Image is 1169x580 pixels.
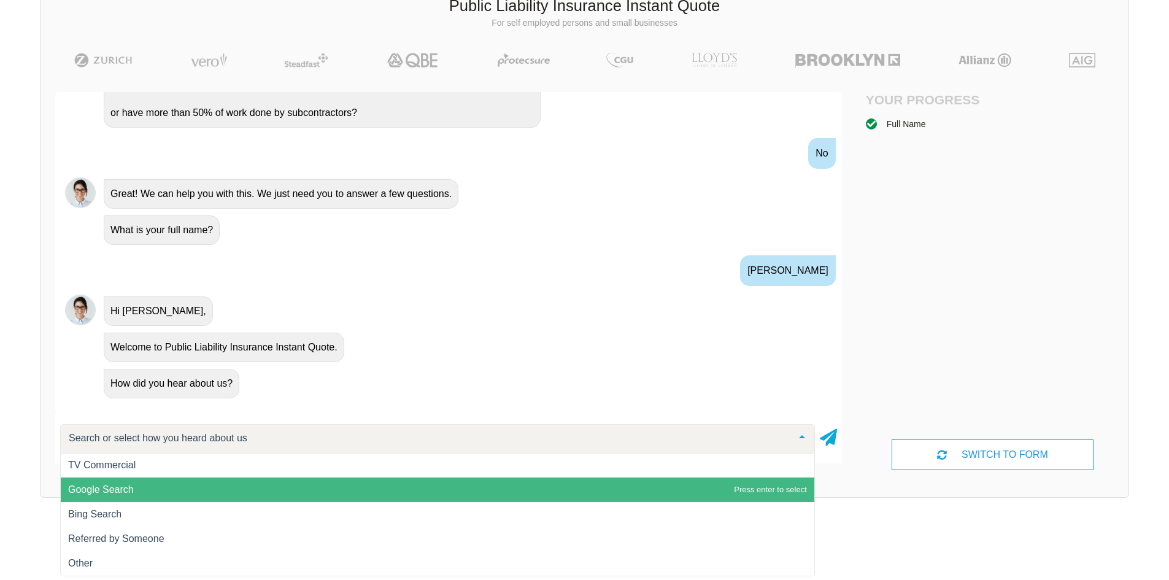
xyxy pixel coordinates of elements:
div: No [808,138,835,169]
span: Referred by Someone [68,533,164,544]
h4: Your Progress [866,92,993,107]
img: LLOYD's | Public Liability Insurance [685,53,744,68]
img: Chatbot | PLI [65,295,96,325]
div: What is your full name? [104,215,220,245]
span: TV Commercial [68,460,136,470]
p: For self employed persons and small businesses [50,17,1119,29]
div: Welcome to Public Liability Insurance Instant Quote. [104,333,344,362]
div: [PERSON_NAME] [740,255,836,286]
img: Zurich | Public Liability Insurance [69,53,138,68]
div: SWITCH TO FORM [892,439,1093,470]
img: Vero | Public Liability Insurance [185,53,233,68]
img: QBE | Public Liability Insurance [380,53,446,68]
div: Great! We can help you with this. We just need you to answer a few questions. [104,179,458,209]
img: Protecsure | Public Liability Insurance [493,53,555,68]
img: Brooklyn | Public Liability Insurance [790,53,905,68]
span: Google Search [68,484,134,495]
span: Bing Search [68,509,122,519]
input: Search or select how you heard about us [66,432,790,444]
img: AIG | Public Liability Insurance [1064,53,1100,68]
img: Steadfast | Public Liability Insurance [279,53,333,68]
img: CGU | Public Liability Insurance [601,53,638,68]
div: Full Name [887,117,926,131]
img: Chatbot | PLI [65,177,96,208]
span: Other [68,558,93,568]
div: How did you hear about us? [104,369,239,398]
img: Allianz | Public Liability Insurance [952,53,1017,68]
div: Hi [PERSON_NAME], [104,296,213,326]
